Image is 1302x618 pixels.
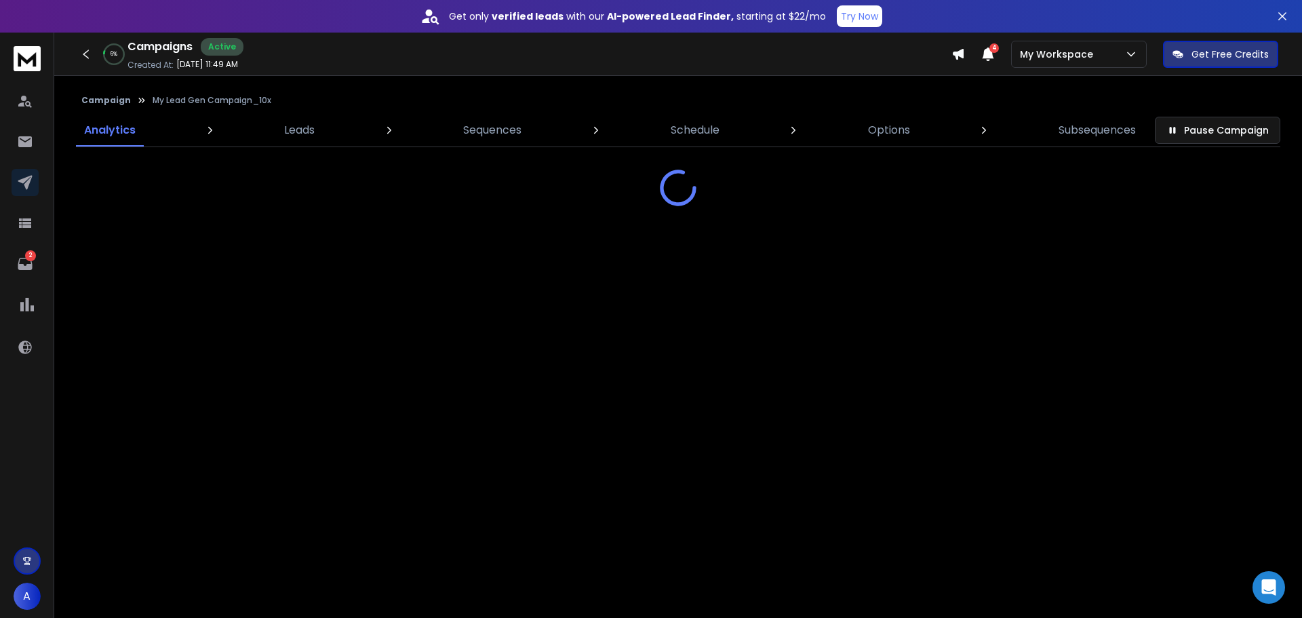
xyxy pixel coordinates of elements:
a: Leads [276,114,323,147]
button: Campaign [81,95,131,106]
button: A [14,583,41,610]
button: Try Now [837,5,882,27]
p: Try Now [841,9,878,23]
p: 2 [25,250,36,261]
a: Subsequences [1050,114,1144,147]
a: Options [860,114,918,147]
a: Schedule [663,114,728,147]
div: Open Intercom Messenger [1252,571,1285,604]
p: My Workspace [1020,47,1099,61]
a: Analytics [76,114,144,147]
p: Options [868,122,910,138]
p: [DATE] 11:49 AM [176,59,238,70]
button: Get Free Credits [1163,41,1278,68]
div: Active [201,38,243,56]
p: Leads [284,122,315,138]
a: Sequences [455,114,530,147]
p: Sequences [463,122,521,138]
p: Analytics [84,122,136,138]
strong: AI-powered Lead Finder, [607,9,734,23]
p: My Lead Gen Campaign_10x [153,95,271,106]
p: Get Free Credits [1191,47,1269,61]
img: logo [14,46,41,71]
button: Pause Campaign [1155,117,1280,144]
p: Created At: [127,60,174,71]
strong: verified leads [492,9,564,23]
p: 6 % [111,50,117,58]
p: Schedule [671,122,719,138]
span: 4 [989,43,999,53]
p: Subsequences [1059,122,1136,138]
h1: Campaigns [127,39,193,55]
p: Get only with our starting at $22/mo [449,9,826,23]
a: 2 [12,250,39,277]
